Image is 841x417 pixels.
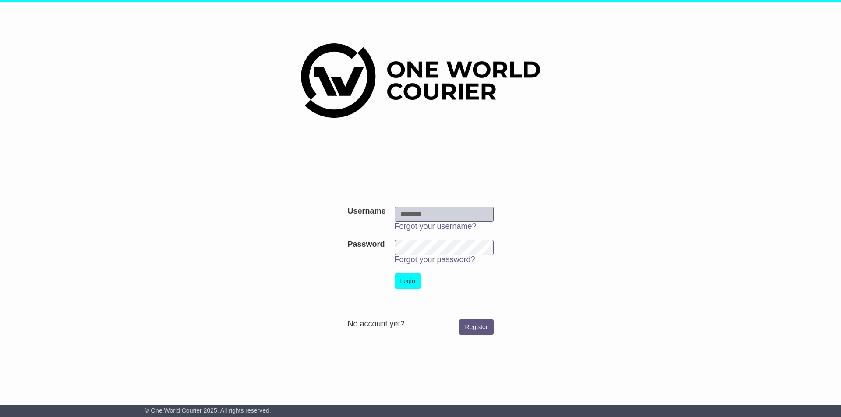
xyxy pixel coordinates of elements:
[347,319,493,329] div: No account yet?
[347,240,385,249] label: Password
[301,43,540,118] img: One World
[459,319,493,335] a: Register
[145,407,271,414] span: © One World Courier 2025. All rights reserved.
[395,273,421,289] button: Login
[395,222,477,231] a: Forgot your username?
[347,207,385,216] label: Username
[395,255,475,264] a: Forgot your password?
